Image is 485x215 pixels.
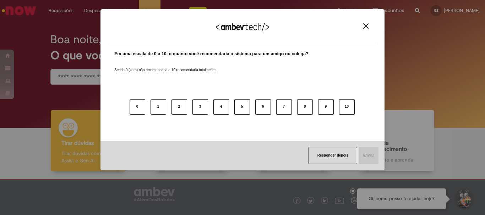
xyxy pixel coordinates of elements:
[171,99,187,115] button: 2
[339,99,355,115] button: 10
[297,99,313,115] button: 8
[151,99,166,115] button: 1
[309,147,357,164] button: Responder depois
[361,23,371,29] button: Close
[276,99,292,115] button: 7
[234,99,250,115] button: 5
[114,51,309,57] label: Em uma escala de 0 a 10, o quanto você recomendaria o sistema para um amigo ou colega?
[255,99,271,115] button: 6
[114,59,217,73] label: Sendo 0 (zero) não recomendaria e 10 recomendaria totalmente.
[192,99,208,115] button: 3
[363,23,369,29] img: Close
[318,99,334,115] button: 9
[213,99,229,115] button: 4
[216,23,269,32] img: Logo Ambevtech
[130,99,145,115] button: 0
